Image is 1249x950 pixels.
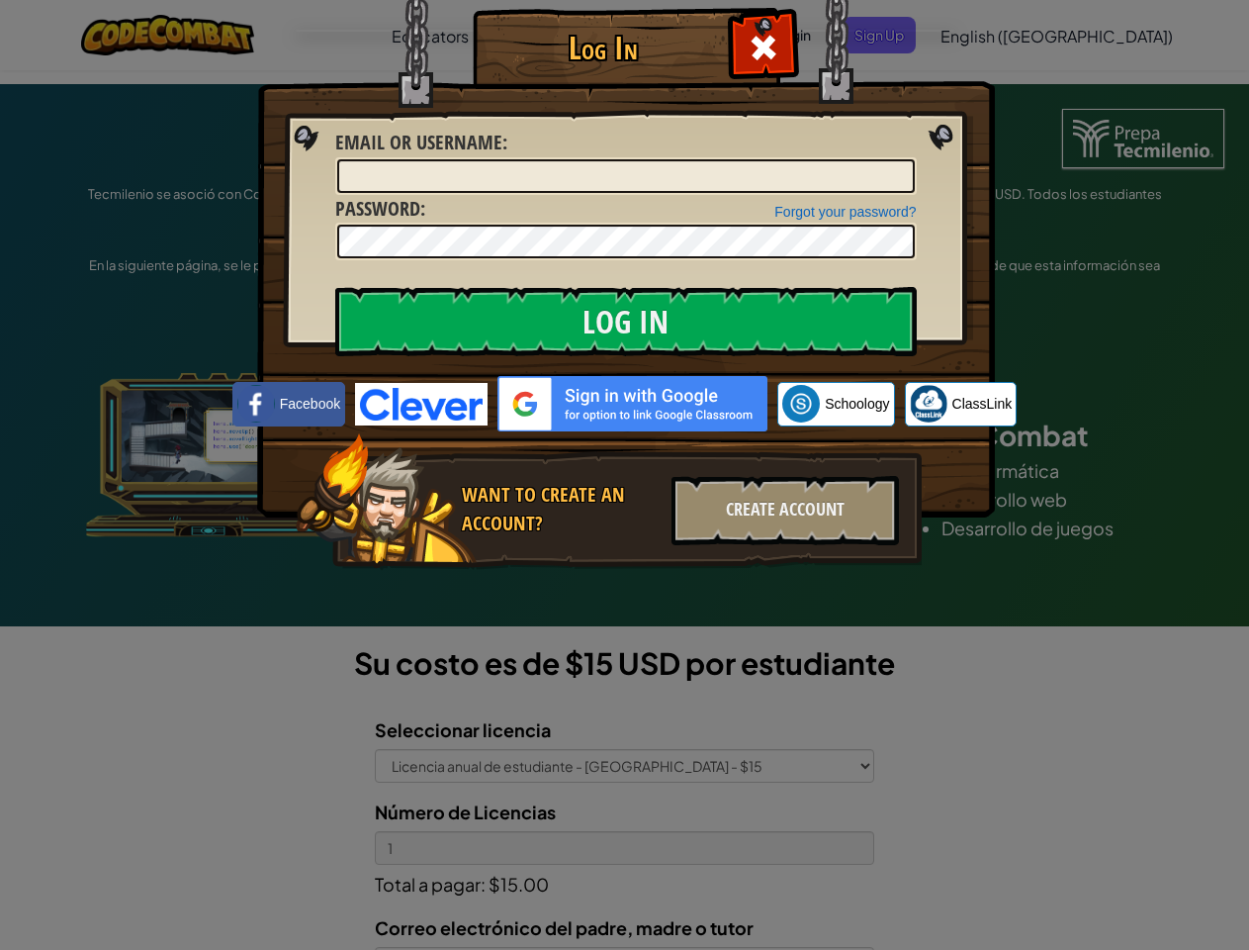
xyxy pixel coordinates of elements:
input: Log In [335,287,917,356]
span: Facebook [280,394,340,414]
span: Email or Username [335,129,502,155]
a: Forgot your password? [774,204,916,220]
div: Want to create an account? [462,481,660,537]
div: Create Account [671,476,899,545]
label: : [335,129,507,157]
span: Password [335,195,420,222]
img: clever-logo-blue.png [355,383,488,426]
span: ClassLink [952,394,1013,414]
img: schoology.png [782,385,820,423]
img: gplus_sso_button2.svg [497,376,767,431]
span: Schoology [825,394,889,414]
img: facebook_small.png [237,385,275,423]
label: : [335,195,425,224]
h1: Log In [478,31,730,65]
img: classlink-logo-small.png [910,385,947,423]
